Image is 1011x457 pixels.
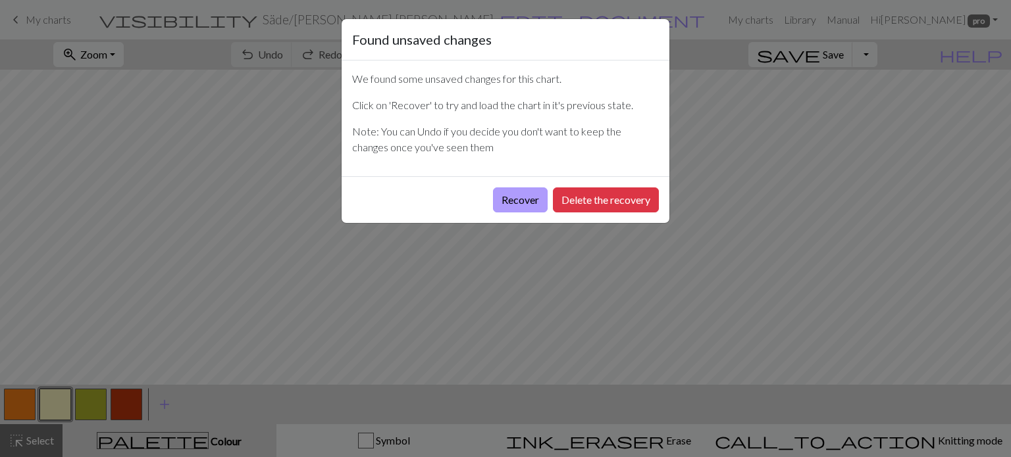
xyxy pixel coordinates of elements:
[553,187,659,212] button: Delete the recovery
[493,187,548,212] button: Recover
[352,97,659,113] p: Click on 'Recover' to try and load the chart in it's previous state.
[352,124,659,155] p: Note: You can Undo if you decide you don't want to keep the changes once you've seen them
[352,71,659,87] p: We found some unsaved changes for this chart.
[352,30,492,49] h5: Found unsaved changes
